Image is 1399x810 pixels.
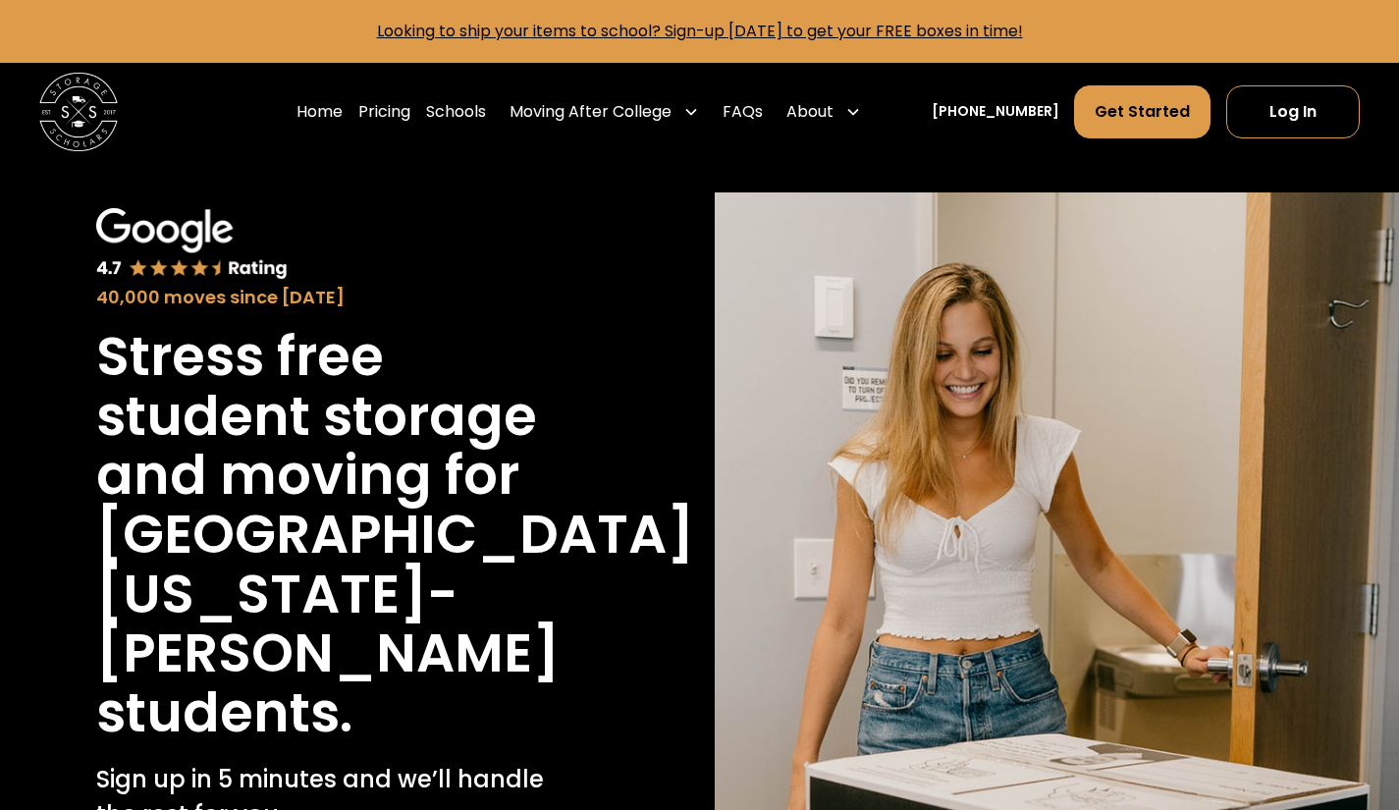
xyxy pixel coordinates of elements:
a: Get Started [1074,85,1211,138]
a: Schools [426,84,486,139]
div: Moving After College [502,84,707,139]
div: Moving After College [510,100,672,124]
a: Looking to ship your items to school? Sign-up [DATE] to get your FREE boxes in time! [377,20,1023,42]
a: [PHONE_NUMBER] [932,101,1059,122]
a: Home [296,84,343,139]
a: Log In [1226,85,1360,138]
div: About [779,84,869,139]
img: Storage Scholars main logo [39,73,118,151]
h1: students. [96,683,352,742]
div: 40,000 moves since [DATE] [96,285,589,311]
h1: Stress free student storage and moving for [96,327,589,505]
div: About [786,100,834,124]
a: FAQs [723,84,763,139]
a: Pricing [358,84,410,139]
h1: [GEOGRAPHIC_DATA][US_STATE]-[PERSON_NAME] [96,505,694,682]
img: Google 4.7 star rating [96,208,289,282]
